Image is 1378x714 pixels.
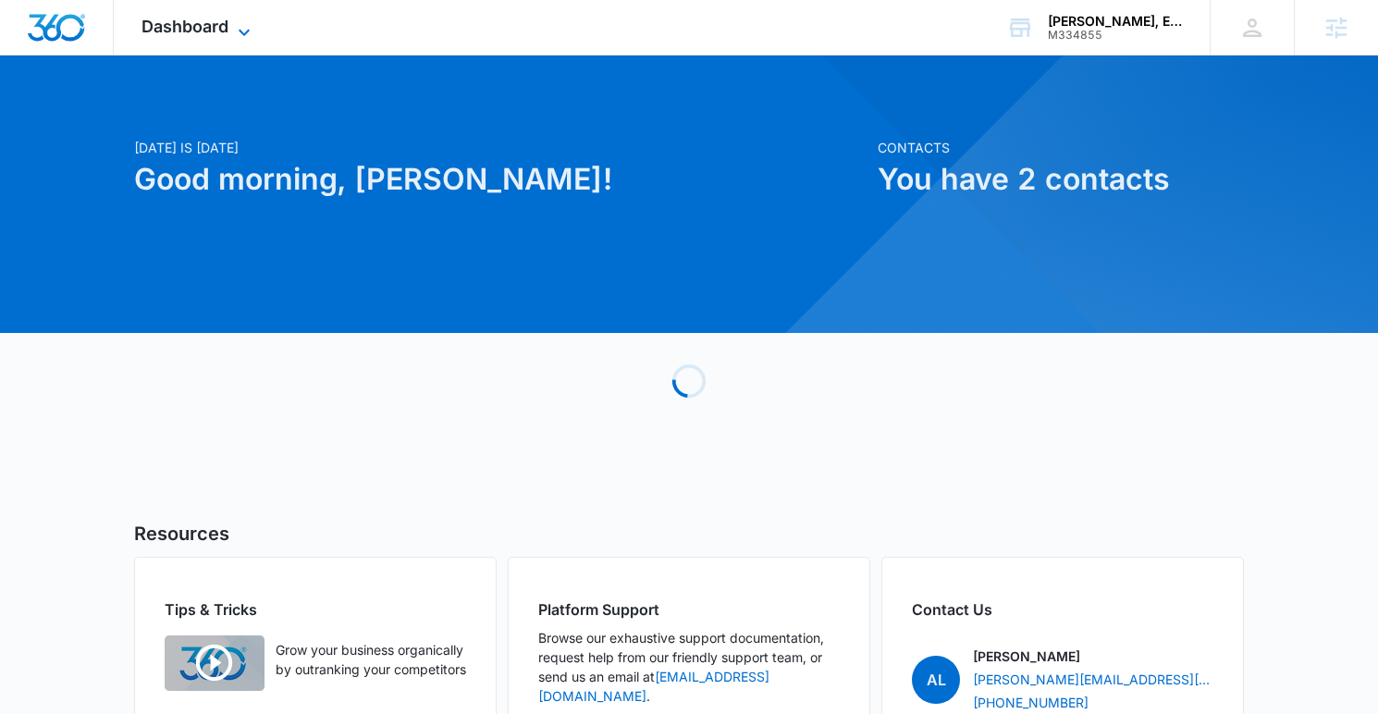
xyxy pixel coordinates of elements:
[973,670,1213,689] a: [PERSON_NAME][EMAIL_ADDRESS][PERSON_NAME][DOMAIN_NAME]
[973,693,1089,712] a: [PHONE_NUMBER]
[1048,14,1183,29] div: account name
[134,520,1244,548] h5: Resources
[1048,29,1183,42] div: account id
[538,628,840,706] p: Browse our exhaustive support documentation, request help from our friendly support team, or send...
[165,635,265,691] img: Quick Overview Video
[276,640,466,679] p: Grow your business organically by outranking your competitors
[912,598,1213,621] h2: Contact Us
[134,157,867,202] h1: Good morning, [PERSON_NAME]!
[878,157,1244,202] h1: You have 2 contacts
[134,138,867,157] p: [DATE] is [DATE]
[141,17,228,36] span: Dashboard
[973,646,1080,666] p: [PERSON_NAME]
[878,138,1244,157] p: Contacts
[165,598,466,621] h2: Tips & Tricks
[912,656,960,704] span: AL
[538,598,840,621] h2: Platform Support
